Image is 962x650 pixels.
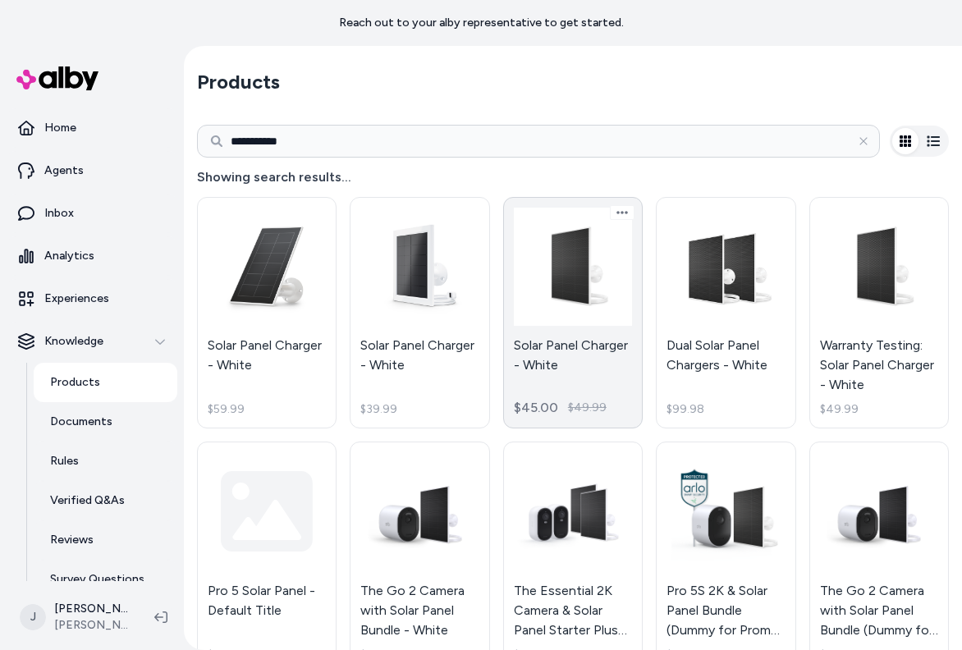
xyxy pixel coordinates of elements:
[44,205,74,222] p: Inbox
[34,442,177,481] a: Rules
[44,162,84,179] p: Agents
[34,402,177,442] a: Documents
[50,414,112,430] p: Documents
[7,108,177,148] a: Home
[7,151,177,190] a: Agents
[197,197,337,428] a: Solar Panel Charger - WhiteSolar Panel Charger - White$59.99
[503,197,643,428] a: Solar Panel Charger - WhiteSolar Panel Charger - White$45.00$49.99
[20,604,46,630] span: J
[197,167,949,187] h4: Showing search results...
[809,197,949,428] a: Warranty Testing: Solar Panel Charger - WhiteWarranty Testing: Solar Panel Charger - White$49.99
[7,322,177,361] button: Knowledge
[44,291,109,307] p: Experiences
[350,197,489,428] a: Solar Panel Charger - WhiteSolar Panel Charger - White$39.99
[44,120,76,136] p: Home
[44,248,94,264] p: Analytics
[10,591,141,643] button: J[PERSON_NAME][PERSON_NAME] Prod
[34,560,177,599] a: Survey Questions
[54,601,128,617] p: [PERSON_NAME]
[34,363,177,402] a: Products
[656,197,795,428] a: Dual Solar Panel Chargers - WhiteDual Solar Panel Chargers - White$99.98
[7,236,177,276] a: Analytics
[197,69,280,95] h2: Products
[50,453,79,469] p: Rules
[50,374,100,391] p: Products
[54,617,128,634] span: [PERSON_NAME] Prod
[339,15,624,31] p: Reach out to your alby representative to get started.
[34,481,177,520] a: Verified Q&As
[7,279,177,318] a: Experiences
[16,66,98,90] img: alby Logo
[7,194,177,233] a: Inbox
[50,571,144,588] p: Survey Questions
[50,532,94,548] p: Reviews
[50,492,125,509] p: Verified Q&As
[44,333,103,350] p: Knowledge
[34,520,177,560] a: Reviews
